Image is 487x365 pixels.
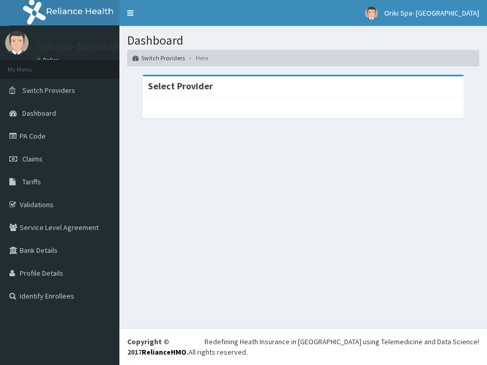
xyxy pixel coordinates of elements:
a: Online [36,57,61,64]
h1: Dashboard [127,34,479,47]
img: User Image [5,31,29,55]
span: Oriki Spa- [GEOGRAPHIC_DATA] [384,8,479,18]
div: Redefining Heath Insurance in [GEOGRAPHIC_DATA] using Telemedicine and Data Science! [205,336,479,347]
a: Switch Providers [132,53,185,62]
span: Switch Providers [22,86,75,95]
img: User Image [365,7,378,20]
footer: All rights reserved. [119,328,487,365]
span: Dashboard [22,109,56,118]
strong: Copyright © 2017 . [127,337,188,357]
a: RelianceHMO [142,347,186,357]
span: Claims [22,154,43,164]
p: Oriki Spa- [GEOGRAPHIC_DATA] [36,42,163,51]
li: Here [186,53,208,62]
strong: Select Provider [148,80,213,92]
span: Tariffs [22,177,41,186]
